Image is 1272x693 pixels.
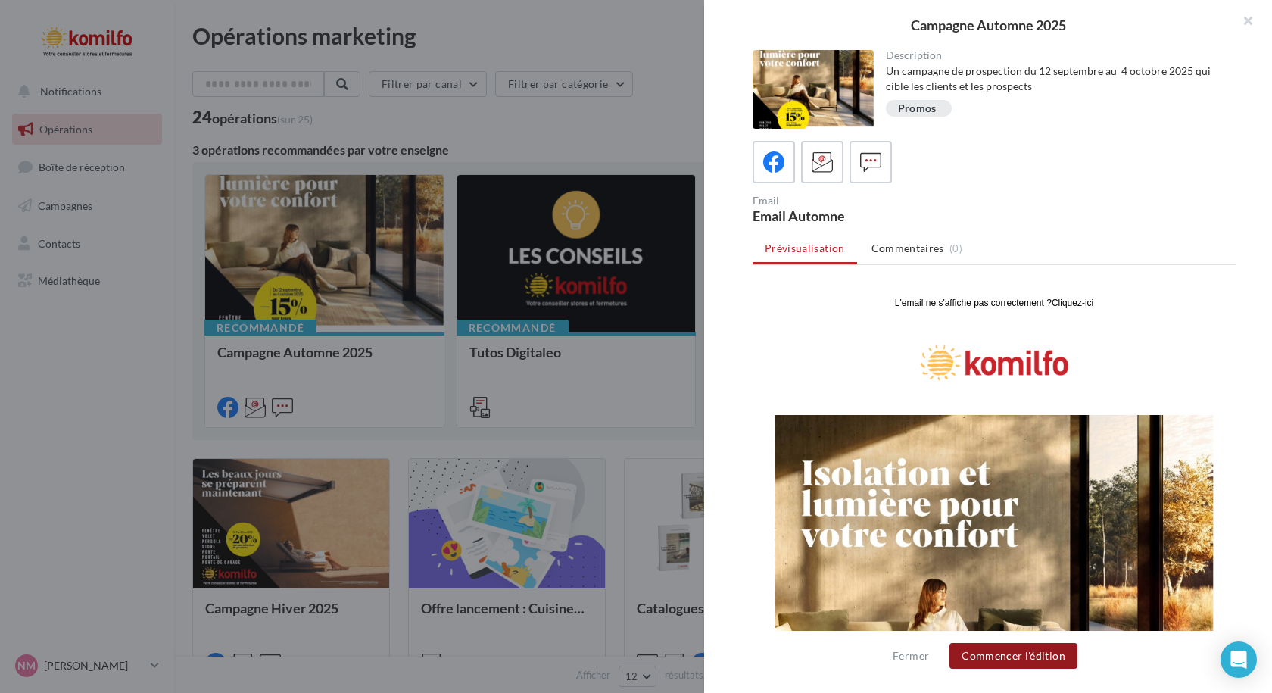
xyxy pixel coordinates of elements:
[299,8,341,19] a: Cliquez-ici
[887,647,935,665] button: Fermer
[728,18,1248,32] div: Campagne Automne 2025
[142,8,299,19] span: L'email ne s'affiche pas correctement ?
[753,209,988,223] div: Email Automne
[147,35,336,111] img: Design_sans_titre_40.png
[886,50,1224,61] div: Description
[753,195,988,206] div: Email
[949,242,962,254] span: (0)
[898,103,937,114] div: Promos
[949,643,1077,669] button: Commencer l'édition
[1221,641,1257,678] div: Open Intercom Messenger
[871,241,944,256] span: Commentaires
[22,126,461,565] img: Design_sans_titre_1.jpg
[886,64,1224,94] div: Un campagne de prospection du 12 septembre au 4 octobre 2025 qui cible les clients et les prospects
